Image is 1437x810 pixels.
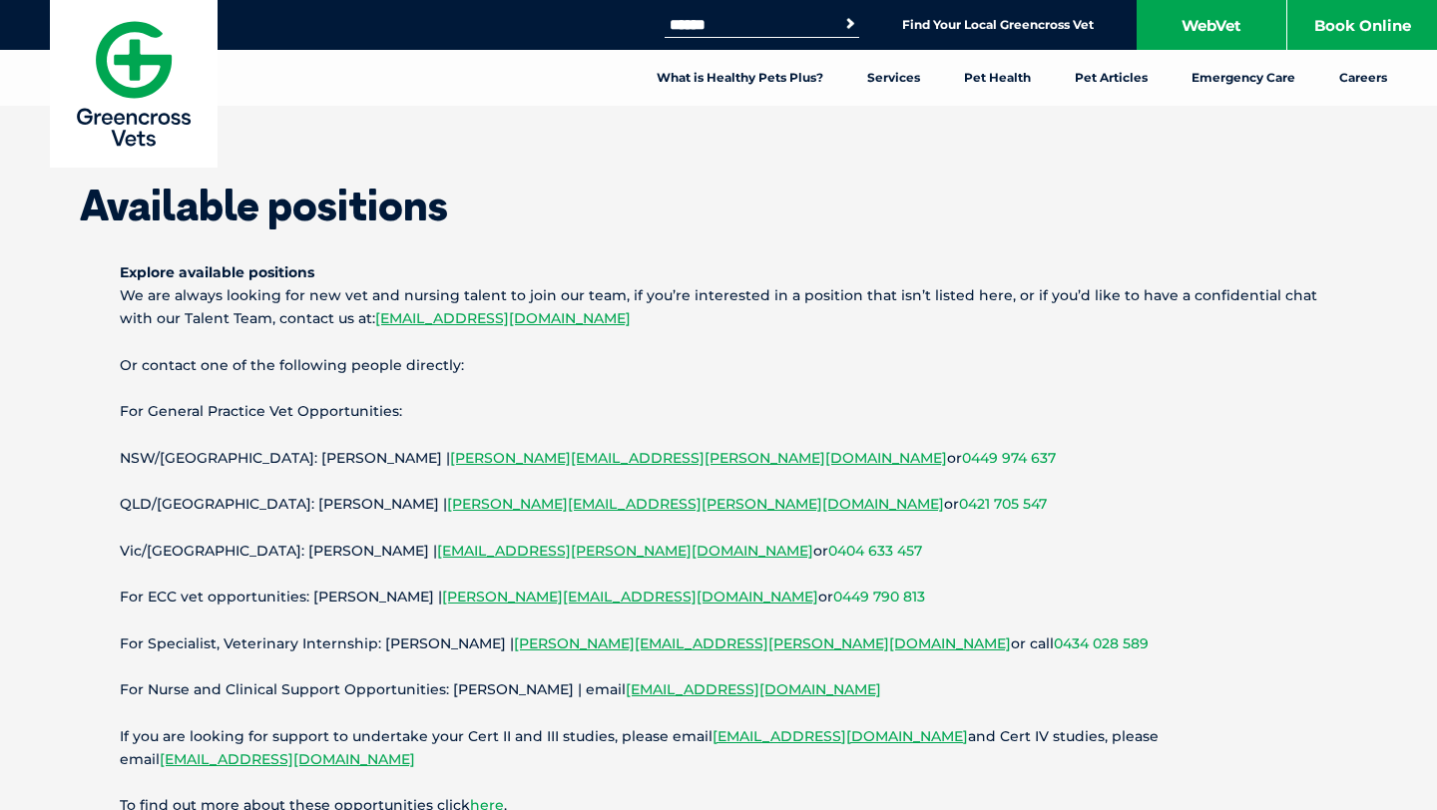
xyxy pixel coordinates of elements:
[120,493,1317,516] p: QLD/[GEOGRAPHIC_DATA]: [PERSON_NAME] | or
[635,50,845,106] a: What is Healthy Pets Plus?
[120,586,1317,608] p: For ECC vet opportunities: [PERSON_NAME] | or
[1317,50,1409,106] a: Careers
[902,17,1094,33] a: Find Your Local Greencross Vet
[120,261,1317,331] p: We are always looking for new vet and nursing talent to join our team, if you’re interested in a ...
[120,354,1317,377] p: Or contact one of the following people directly:
[437,542,813,560] a: [EMAIL_ADDRESS][PERSON_NAME][DOMAIN_NAME]
[120,400,1317,423] p: For General Practice Vet Opportunities:
[447,495,944,513] a: [PERSON_NAME][EMAIL_ADDRESS][PERSON_NAME][DOMAIN_NAME]
[120,725,1317,771] p: If you are looking for support to undertake your Cert II and III studies, please email and Cert I...
[120,263,314,281] strong: Explore available positions
[1170,50,1317,106] a: Emergency Care
[1053,50,1170,106] a: Pet Articles
[120,678,1317,701] p: For Nurse and Clinical Support Opportunities: [PERSON_NAME] | email
[959,495,1047,513] a: 0421 705 547
[80,185,1357,226] h1: Available positions
[1054,634,1149,652] a: 0434 028 589
[450,449,947,467] a: [PERSON_NAME][EMAIL_ADDRESS][PERSON_NAME][DOMAIN_NAME]
[442,588,818,606] a: [PERSON_NAME][EMAIL_ADDRESS][DOMAIN_NAME]
[828,542,922,560] a: 0404 633 457
[962,449,1056,467] a: 0449 974 637
[845,50,942,106] a: Services
[942,50,1053,106] a: Pet Health
[160,750,415,768] a: [EMAIL_ADDRESS][DOMAIN_NAME]
[120,632,1317,655] p: For Specialist, Veterinary Internship: [PERSON_NAME] | or call
[840,14,860,34] button: Search
[833,588,925,606] a: 0449 790 813
[120,447,1317,470] p: NSW/[GEOGRAPHIC_DATA]: [PERSON_NAME] | or
[626,680,881,698] a: [EMAIL_ADDRESS][DOMAIN_NAME]
[713,727,968,745] a: [EMAIL_ADDRESS][DOMAIN_NAME]
[120,540,1317,563] p: Vic/[GEOGRAPHIC_DATA]: [PERSON_NAME] | or
[514,634,1011,652] a: [PERSON_NAME][EMAIL_ADDRESS][PERSON_NAME][DOMAIN_NAME]
[375,309,631,327] a: [EMAIL_ADDRESS][DOMAIN_NAME]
